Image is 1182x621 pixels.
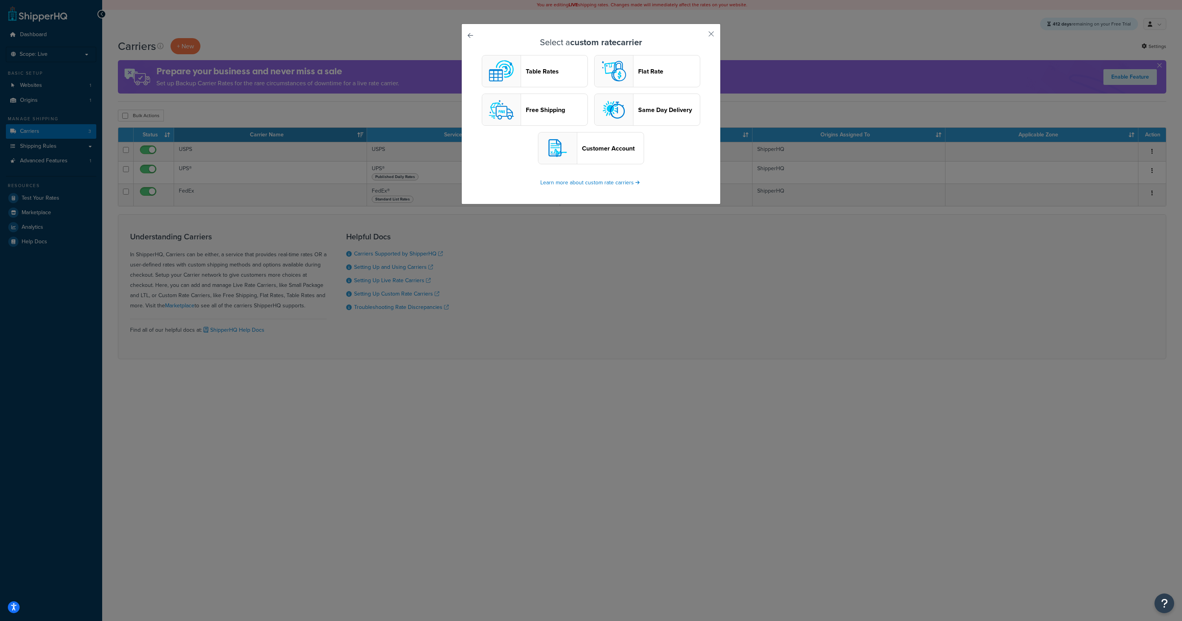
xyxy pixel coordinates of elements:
button: sameday logoSame Day Delivery [594,94,700,126]
a: Learn more about custom rate carriers [540,178,642,187]
img: sameday logo [598,94,630,125]
button: customerAccount logoCustomer Account [538,132,644,164]
img: customerAccount logo [542,132,573,164]
header: Free Shipping [526,106,587,114]
img: flat logo [598,55,630,87]
header: Flat Rate [638,68,700,75]
button: Open Resource Center [1154,593,1174,613]
header: Same Day Delivery [638,106,700,114]
h3: Select a [481,38,701,47]
button: free logoFree Shipping [482,94,588,126]
img: free logo [486,94,517,125]
img: custom logo [486,55,517,87]
button: flat logoFlat Rate [594,55,700,87]
button: custom logoTable Rates [482,55,588,87]
header: Customer Account [582,145,644,152]
header: Table Rates [526,68,587,75]
strong: custom rate carrier [570,36,642,49]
